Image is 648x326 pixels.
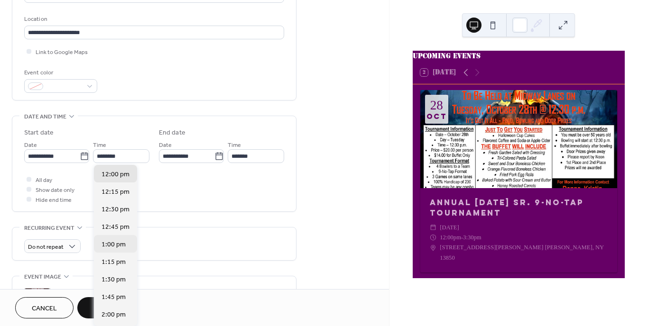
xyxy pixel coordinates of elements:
div: Oct [426,113,447,120]
div: ​ [430,223,436,233]
span: Hide end time [36,195,72,205]
span: Date and time [24,112,66,122]
span: 1:15 pm [102,257,126,267]
div: Upcoming events [413,51,625,61]
span: 1:30 pm [102,275,126,285]
span: Recurring event [24,223,74,233]
div: Event color [24,68,95,78]
span: Show date only [36,185,74,195]
span: Time [93,140,106,150]
div: Start date [24,128,54,138]
span: - [461,233,463,243]
span: All day [36,175,52,185]
span: Do not repeat [28,242,64,253]
span: 2:00 pm [102,310,126,320]
span: [DATE] [440,223,459,233]
span: Event image [24,272,61,282]
button: Save [77,297,126,318]
div: ​ [430,243,436,253]
span: Date [24,140,37,150]
div: ; [24,288,51,315]
span: Time [228,140,241,150]
span: 1:00 pm [102,240,126,250]
span: 12:00 pm [102,170,130,180]
span: 12:00pm [440,233,461,243]
span: 3:30pm [463,233,481,243]
span: 1:45 pm [102,292,126,302]
span: Link to Google Maps [36,47,88,57]
span: [STREET_ADDRESS][PERSON_NAME] [PERSON_NAME], NY 13850 [440,243,608,263]
button: Cancel [15,297,74,318]
div: 28 [430,99,443,112]
span: 12:30 pm [102,205,130,215]
span: Date [159,140,172,150]
div: ​ [430,233,436,243]
span: Cancel [32,304,57,314]
div: Annual [DATE] Sr. 9-No-Tap Tournament [420,198,617,218]
span: 12:15 pm [102,187,130,197]
div: Location [24,14,282,24]
span: 12:45 pm [102,222,130,232]
div: End date [159,128,185,138]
